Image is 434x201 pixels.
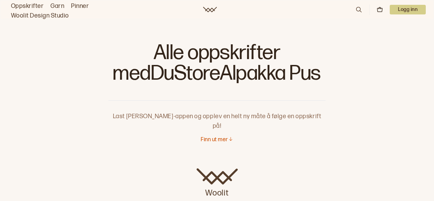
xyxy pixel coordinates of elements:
a: Garn [50,1,64,11]
a: Woolit [203,7,217,12]
img: Woolit [197,168,238,185]
p: Woolit [197,185,238,199]
p: Logg inn [390,5,426,14]
p: Finn ut mer [201,136,228,144]
h1: Alle oppskrifter med DuStoreAlpakka Pus [108,41,326,89]
a: Pinner [71,1,89,11]
button: User dropdown [390,5,426,14]
a: Woolit Design Studio [11,11,69,21]
button: Finn ut mer [201,136,233,144]
a: Woolit [197,168,238,199]
a: Oppskrifter [11,1,44,11]
p: Last [PERSON_NAME]-appen og opplev en helt ny måte å følge en oppskrift på! [108,101,326,131]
